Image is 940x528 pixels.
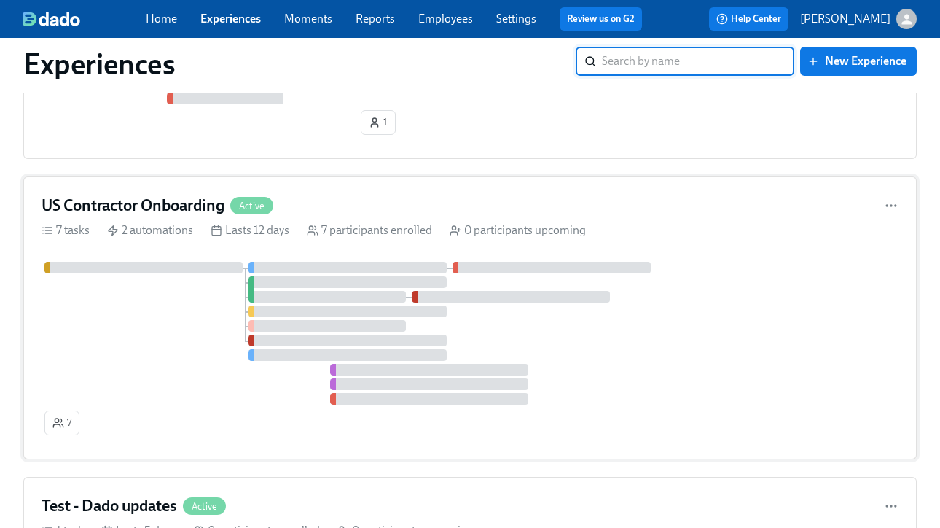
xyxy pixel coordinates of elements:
[44,411,79,435] button: 7
[716,12,781,26] span: Help Center
[230,201,273,211] span: Active
[361,110,396,135] button: 1
[418,12,473,26] a: Employees
[800,47,917,76] button: New Experience
[211,222,289,238] div: Lasts 12 days
[800,11,890,27] p: [PERSON_NAME]
[42,495,177,517] h4: Test - Dado updates
[602,47,794,76] input: Search by name
[567,12,635,26] a: Review us on G2
[356,12,395,26] a: Reports
[23,176,917,459] a: US Contractor OnboardingActive7 tasks 2 automations Lasts 12 days 7 participants enrolled 0 parti...
[42,195,224,217] h4: US Contractor Onboarding
[450,222,586,238] div: 0 participants upcoming
[200,12,261,26] a: Experiences
[800,9,917,29] button: [PERSON_NAME]
[369,115,388,130] span: 1
[496,12,536,26] a: Settings
[23,47,176,82] h1: Experiences
[284,12,332,26] a: Moments
[52,416,71,430] span: 7
[23,12,146,26] a: dado
[42,222,90,238] div: 7 tasks
[560,7,642,31] button: Review us on G2
[107,222,193,238] div: 2 automations
[810,54,906,69] span: New Experience
[146,12,177,26] a: Home
[709,7,788,31] button: Help Center
[307,222,432,238] div: 7 participants enrolled
[23,12,80,26] img: dado
[183,501,226,512] span: Active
